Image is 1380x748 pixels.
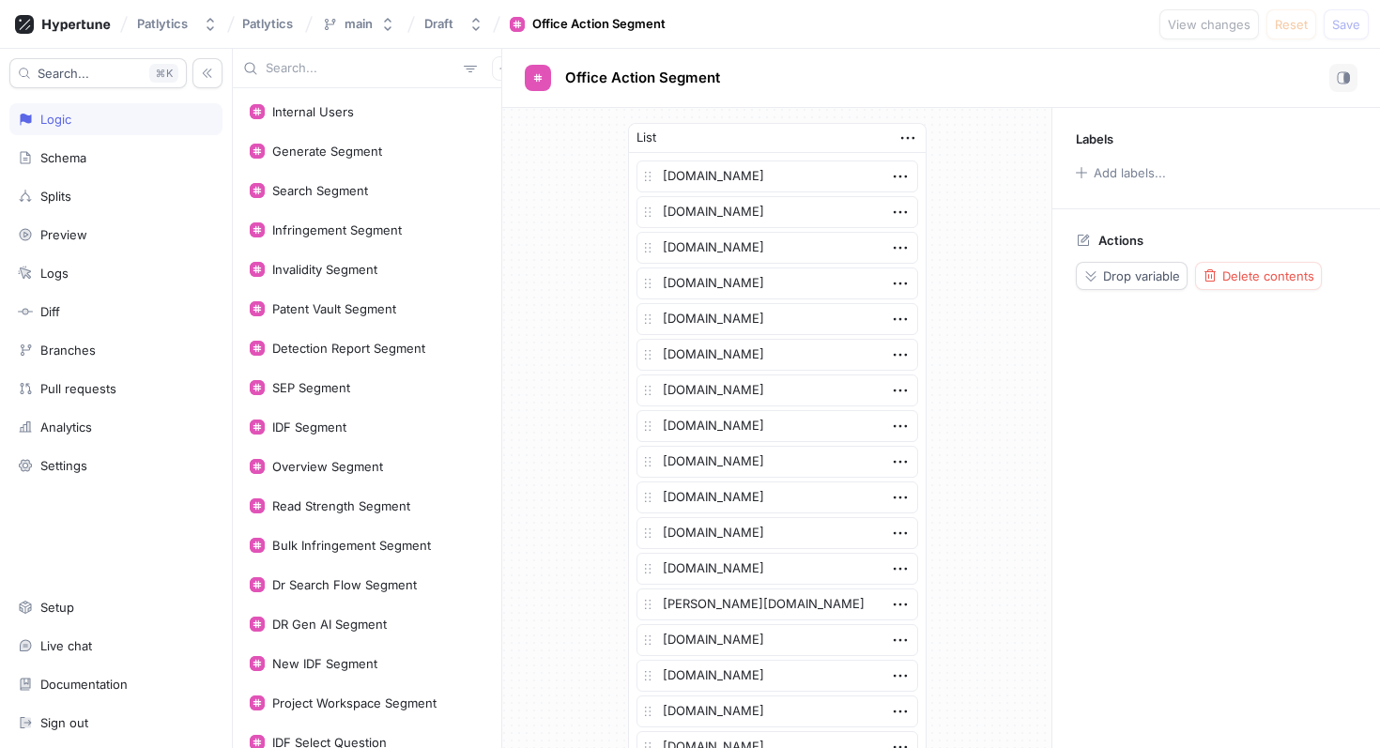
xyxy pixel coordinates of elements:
span: Patlytics [242,17,293,30]
div: Search Segment [272,183,368,198]
button: Patlytics [130,8,225,39]
textarea: [DOMAIN_NAME] [636,660,918,692]
div: Live chat [40,638,92,653]
div: Settings [40,458,87,473]
div: K [149,64,178,83]
div: DR Gen AI Segment [272,617,387,632]
div: Logic [40,112,71,127]
div: Branches [40,343,96,358]
span: Office Action Segment [565,70,720,85]
div: Dr Search Flow Segment [272,577,417,592]
div: Project Workspace Segment [272,695,437,710]
div: SEP Segment [272,380,350,395]
span: View changes [1168,19,1250,30]
div: main [345,16,373,32]
div: IDF Segment [272,420,346,435]
input: Search... [266,59,456,78]
div: Schema [40,150,86,165]
div: Office Action Segment [532,15,666,34]
div: Read Strength Segment [272,498,410,513]
span: Drop variable [1103,270,1180,282]
p: Actions [1098,233,1143,248]
div: Logs [40,266,69,281]
div: Diff [40,304,60,319]
textarea: [DOMAIN_NAME] [636,339,918,371]
div: Detection Report Segment [272,341,425,356]
div: Splits [40,189,71,204]
button: Draft [417,8,491,39]
div: Bulk Infringement Segment [272,538,431,553]
button: View changes [1159,9,1259,39]
div: Overview Segment [272,459,383,474]
div: Documentation [40,677,128,692]
button: Save [1324,9,1369,39]
button: main [314,8,403,39]
a: Documentation [9,668,222,700]
div: Setup [40,600,74,615]
textarea: [DOMAIN_NAME] [636,232,918,264]
textarea: [DOMAIN_NAME] [636,695,918,727]
div: Infringement Segment [272,222,402,237]
span: Save [1332,19,1360,30]
div: Draft [424,16,453,32]
div: Internal Users [272,104,354,119]
textarea: [DOMAIN_NAME] [636,160,918,192]
textarea: [DOMAIN_NAME] [636,196,918,228]
textarea: [DOMAIN_NAME] [636,553,918,585]
span: Reset [1275,19,1308,30]
div: Patlytics [137,16,188,32]
button: Drop variable [1076,262,1188,290]
button: Reset [1266,9,1316,39]
textarea: [DOMAIN_NAME] [636,410,918,442]
textarea: [DOMAIN_NAME] [636,446,918,478]
textarea: [DOMAIN_NAME] [636,517,918,549]
button: Add labels... [1069,160,1171,185]
textarea: [DOMAIN_NAME] [636,481,918,513]
p: Labels [1076,131,1113,146]
div: Patent Vault Segment [272,301,396,316]
div: Invalidity Segment [272,262,377,277]
textarea: [DOMAIN_NAME] [636,374,918,406]
span: Delete contents [1222,270,1314,282]
textarea: [DOMAIN_NAME] [636,267,918,299]
div: Sign out [40,715,88,730]
div: Add labels... [1094,167,1166,179]
textarea: [DOMAIN_NAME] [636,303,918,335]
textarea: [PERSON_NAME][DOMAIN_NAME] [636,588,918,620]
div: Preview [40,227,87,242]
div: Generate Segment [272,144,382,159]
button: Delete contents [1195,262,1322,290]
div: Analytics [40,420,92,435]
div: New IDF Segment [272,656,377,671]
div: List [636,129,656,147]
textarea: [DOMAIN_NAME] [636,624,918,656]
button: Search...K [9,58,187,88]
div: Pull requests [40,381,116,396]
span: Search... [38,68,89,79]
